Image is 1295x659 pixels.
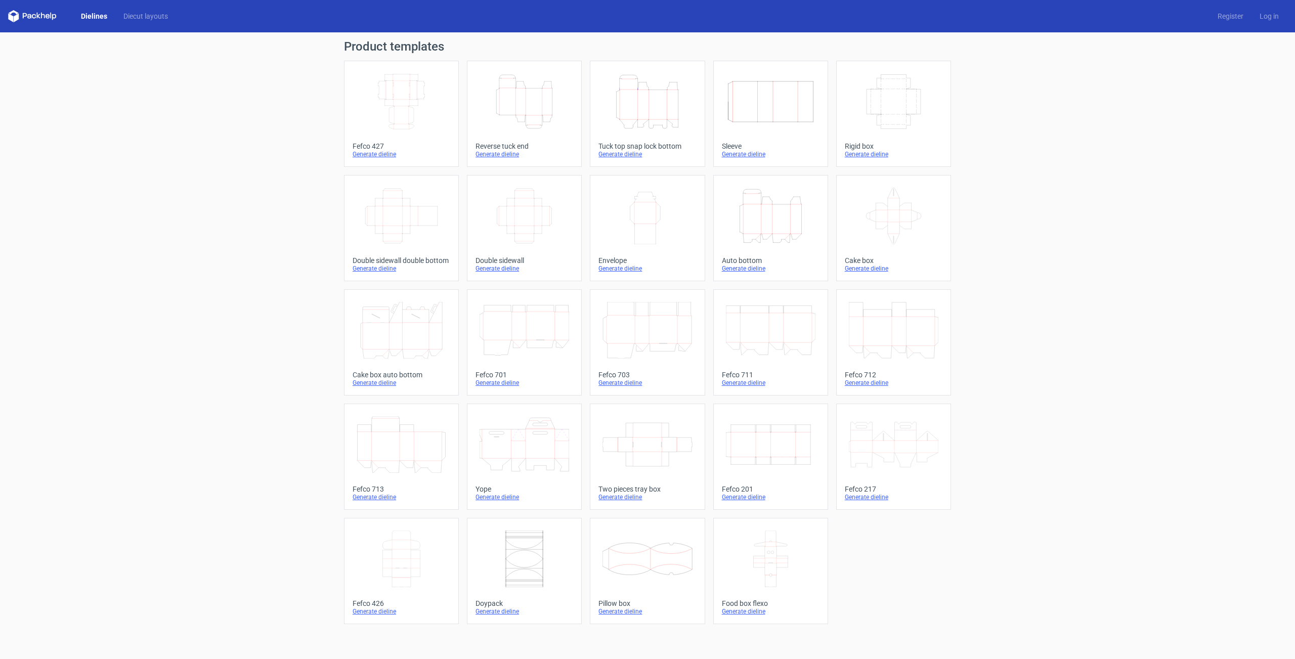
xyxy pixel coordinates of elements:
[836,404,951,510] a: Fefco 217Generate dieline
[713,404,828,510] a: Fefco 201Generate dieline
[1251,11,1287,21] a: Log in
[344,61,459,167] a: Fefco 427Generate dieline
[590,518,705,624] a: Pillow boxGenerate dieline
[722,485,819,493] div: Fefco 201
[115,11,176,21] a: Diecut layouts
[476,150,573,158] div: Generate dieline
[590,289,705,396] a: Fefco 703Generate dieline
[467,289,582,396] a: Fefco 701Generate dieline
[836,61,951,167] a: Rigid boxGenerate dieline
[344,175,459,281] a: Double sidewall double bottomGenerate dieline
[722,142,819,150] div: Sleeve
[722,371,819,379] div: Fefco 711
[598,371,696,379] div: Fefco 703
[467,404,582,510] a: YopeGenerate dieline
[353,599,450,607] div: Fefco 426
[476,265,573,273] div: Generate dieline
[598,142,696,150] div: Tuck top snap lock bottom
[590,61,705,167] a: Tuck top snap lock bottomGenerate dieline
[598,607,696,616] div: Generate dieline
[845,485,942,493] div: Fefco 217
[467,175,582,281] a: Double sidewallGenerate dieline
[598,256,696,265] div: Envelope
[598,493,696,501] div: Generate dieline
[476,607,573,616] div: Generate dieline
[713,518,828,624] a: Food box flexoGenerate dieline
[722,265,819,273] div: Generate dieline
[722,379,819,387] div: Generate dieline
[598,150,696,158] div: Generate dieline
[353,607,450,616] div: Generate dieline
[476,371,573,379] div: Fefco 701
[713,289,828,396] a: Fefco 711Generate dieline
[353,485,450,493] div: Fefco 713
[476,493,573,501] div: Generate dieline
[598,485,696,493] div: Two pieces tray box
[344,40,951,53] h1: Product templates
[590,404,705,510] a: Two pieces tray boxGenerate dieline
[722,493,819,501] div: Generate dieline
[722,256,819,265] div: Auto bottom
[836,289,951,396] a: Fefco 712Generate dieline
[590,175,705,281] a: EnvelopeGenerate dieline
[722,599,819,607] div: Food box flexo
[836,175,951,281] a: Cake boxGenerate dieline
[344,404,459,510] a: Fefco 713Generate dieline
[353,142,450,150] div: Fefco 427
[353,371,450,379] div: Cake box auto bottom
[476,256,573,265] div: Double sidewall
[1210,11,1251,21] a: Register
[845,142,942,150] div: Rigid box
[598,599,696,607] div: Pillow box
[845,256,942,265] div: Cake box
[845,379,942,387] div: Generate dieline
[476,599,573,607] div: Doypack
[467,61,582,167] a: Reverse tuck endGenerate dieline
[845,265,942,273] div: Generate dieline
[73,11,115,21] a: Dielines
[353,493,450,501] div: Generate dieline
[598,379,696,387] div: Generate dieline
[353,265,450,273] div: Generate dieline
[467,518,582,624] a: DoypackGenerate dieline
[713,61,828,167] a: SleeveGenerate dieline
[476,485,573,493] div: Yope
[845,371,942,379] div: Fefco 712
[353,379,450,387] div: Generate dieline
[344,289,459,396] a: Cake box auto bottomGenerate dieline
[353,256,450,265] div: Double sidewall double bottom
[845,150,942,158] div: Generate dieline
[344,518,459,624] a: Fefco 426Generate dieline
[598,265,696,273] div: Generate dieline
[476,379,573,387] div: Generate dieline
[353,150,450,158] div: Generate dieline
[713,175,828,281] a: Auto bottomGenerate dieline
[722,607,819,616] div: Generate dieline
[476,142,573,150] div: Reverse tuck end
[722,150,819,158] div: Generate dieline
[845,493,942,501] div: Generate dieline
